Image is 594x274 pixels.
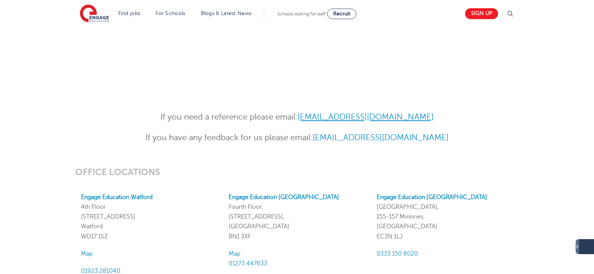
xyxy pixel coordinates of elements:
a: [EMAIL_ADDRESS][DOMAIN_NAME] [313,133,449,142]
span: Schools looking for staff [277,11,326,16]
a: Recruit [327,9,356,19]
p: If you have any feedback for us please email: [113,131,481,144]
p: Fourth Floor, [STREET_ADDRESS], [GEOGRAPHIC_DATA] BN1 3XF [229,192,365,241]
span: Recruit [333,11,350,16]
p: 4th Floor [STREET_ADDRESS] Watford WD17 1SZ [81,192,217,241]
img: Engage Education [80,4,109,23]
p: [GEOGRAPHIC_DATA], 155-157 Minories, [GEOGRAPHIC_DATA] EC3N 1LJ [377,192,513,241]
a: 01273 447633 [229,260,267,267]
a: 0333 150 8020 [377,250,418,257]
a: Map [229,250,240,257]
p: If you need a reference please email: [113,111,481,124]
a: Find jobs [118,10,141,16]
h3: OFFICE LOCATIONS [75,167,519,177]
a: [EMAIL_ADDRESS][DOMAIN_NAME] [298,112,434,121]
a: Engage Education [GEOGRAPHIC_DATA] [377,194,487,201]
a: Blogs & Latest News [201,10,252,16]
a: For Schools [156,10,185,16]
a: Engage Education [GEOGRAPHIC_DATA] [229,194,339,201]
a: Sign up [465,8,498,19]
a: Map [81,250,93,257]
a: Engage Education Watford [81,194,153,201]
